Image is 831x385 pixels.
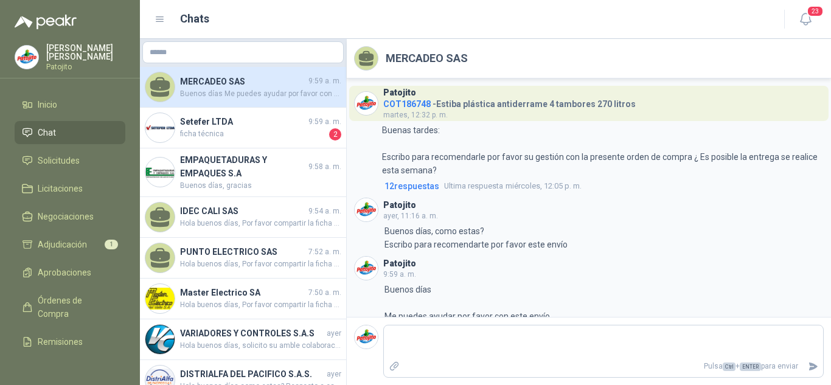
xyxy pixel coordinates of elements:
[180,75,306,88] h4: MERCADEO SAS
[38,182,83,195] span: Licitaciones
[803,356,823,377] button: Enviar
[145,113,175,142] img: Company Logo
[38,294,114,321] span: Órdenes de Compra
[308,75,341,87] span: 9:59 a. m.
[382,179,824,193] a: 12respuestasUltima respuestamiércoles, 12:05 p. m.
[180,258,341,270] span: Hola buenos días, Por favor compartir la ficha técnica
[180,10,209,27] h1: Chats
[140,148,346,197] a: Company LogoEMPAQUETADURAS Y EMPAQUES S.A9:58 a. m.Buenos días, gracias
[794,9,816,30] button: 23
[180,153,306,180] h4: EMPAQUETADURAS Y EMPAQUES S.A
[46,44,125,61] p: [PERSON_NAME] [PERSON_NAME]
[140,238,346,279] a: PUNTO ELECTRICO SAS7:52 a. m.Hola buenos días, Por favor compartir la ficha técnica
[145,325,175,354] img: Company Logo
[46,63,125,71] p: Patojito
[15,289,125,325] a: Órdenes de Compra
[38,266,91,279] span: Aprobaciones
[38,126,56,139] span: Chat
[145,284,175,313] img: Company Logo
[180,340,341,352] span: Hola buenos días, solicito su amble colaboración actualizando la cotización
[38,98,57,111] span: Inicio
[308,116,341,128] span: 9:59 a. m.
[15,261,125,284] a: Aprobaciones
[308,161,341,173] span: 9:58 a. m.
[384,179,439,193] span: 12 respuesta s
[180,299,341,311] span: Hola buenos días, Por favor compartir la ficha técnica
[329,128,341,140] span: 2
[355,257,378,280] img: Company Logo
[180,327,324,340] h4: VARIADORES Y CONTROLES S.A.S
[384,224,568,251] p: Buenos días, como estas? Escribo para recomendarte por favor este envío
[180,88,341,100] span: Buenos días Me puedes ayudar por favor con este envío
[180,367,324,381] h4: DISTRIALFA DEL PACIFICO S.A.S.
[15,149,125,172] a: Solicitudes
[383,99,431,109] span: COT186748
[327,328,341,339] span: ayer
[355,325,378,349] img: Company Logo
[383,260,416,267] h3: Patojito
[383,270,416,279] span: 9:59 a. m.
[15,330,125,353] a: Remisiones
[180,245,306,258] h4: PUNTO ELECTRICO SAS
[383,111,448,119] span: martes, 12:32 p. m.
[105,240,118,249] span: 1
[405,356,804,377] p: Pulsa + para enviar
[15,46,38,69] img: Company Logo
[383,96,636,108] h4: - Estiba plástica antiderrame 4 tambores 270 litros
[180,115,306,128] h4: Setefer LTDA
[180,128,327,140] span: ficha técnica
[308,246,341,258] span: 7:52 a. m.
[15,233,125,256] a: Adjudicación1
[383,89,416,96] h3: Patojito
[723,362,735,371] span: Ctrl
[444,180,582,192] span: miércoles, 12:05 p. m.
[15,121,125,144] a: Chat
[180,218,341,229] span: Hola buenos días, Por favor compartir la ficha técnica
[308,287,341,299] span: 7:50 a. m.
[38,210,94,223] span: Negociaciones
[444,180,503,192] span: Ultima respuesta
[180,180,341,192] span: Buenos días, gracias
[140,67,346,108] a: MERCADEO SAS9:59 a. m.Buenos días Me puedes ayudar por favor con este envío
[15,177,125,200] a: Licitaciones
[355,92,378,115] img: Company Logo
[308,206,341,217] span: 9:54 a. m.
[386,50,468,67] h2: MERCADEO SAS
[807,5,824,17] span: 23
[384,283,550,323] p: Buenos días Me puedes ayudar por favor con este envío
[38,238,87,251] span: Adjudicación
[383,212,438,220] span: ayer, 11:16 a. m.
[740,362,761,371] span: ENTER
[382,123,824,177] p: Buenas tardes: Escribo para recomendarle por favor su gestión con la presente orden de compra ¿ E...
[140,279,346,319] a: Company LogoMaster Electrico SA7:50 a. m.Hola buenos días, Por favor compartir la ficha técnica
[383,202,416,209] h3: Patojito
[140,319,346,360] a: Company LogoVARIADORES Y CONTROLES S.A.SayerHola buenos días, solicito su amble colaboración actu...
[327,369,341,380] span: ayer
[180,286,306,299] h4: Master Electrico SA
[140,108,346,148] a: Company LogoSetefer LTDA9:59 a. m.ficha técnica2
[38,335,83,349] span: Remisiones
[145,158,175,187] img: Company Logo
[180,204,306,218] h4: IDEC CALI SAS
[384,356,405,377] label: Adjuntar archivos
[38,154,80,167] span: Solicitudes
[15,15,77,29] img: Logo peakr
[355,198,378,221] img: Company Logo
[15,205,125,228] a: Negociaciones
[140,197,346,238] a: IDEC CALI SAS9:54 a. m.Hola buenos días, Por favor compartir la ficha técnica
[15,93,125,116] a: Inicio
